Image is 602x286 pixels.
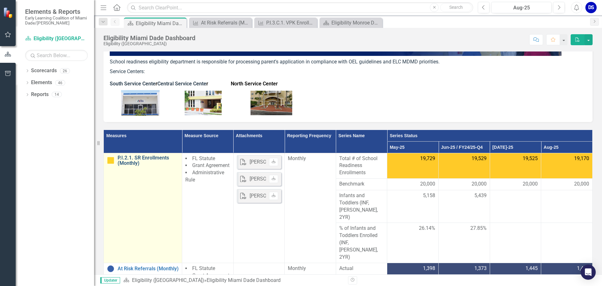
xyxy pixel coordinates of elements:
span: FL Statute [192,155,215,161]
td: Double-Click to Edit [233,153,285,263]
td: Double-Click to Edit [541,190,593,223]
span: Elements & Reports [25,8,88,15]
span: Grant Agreement [192,273,230,278]
td: Double-Click to Edit [439,153,490,179]
button: Search [440,3,472,12]
strong: r North Service Center [206,81,278,87]
span: 19,525 [523,155,538,162]
span: Infants and Toddlers (INF, [PERSON_NAME], 2YR) [339,192,384,221]
td: Double-Click to Edit [387,153,439,179]
span: 20,000 [472,181,487,188]
span: Updater [100,277,120,283]
img: 9ff+H86+knWt+9b3gAAAABJRU5ErkJggg== [121,90,160,116]
span: 1,398 [423,265,435,272]
div: Eligibility Monroe Dashboard [331,19,381,27]
td: Double-Click to Edit [490,153,541,179]
span: % of Infants and Toddlers Enrolled (INF, [PERSON_NAME], 2YR) [339,225,384,261]
span: Search [449,5,463,10]
div: [PERSON_NAME] ELC-[DATE] Recap [250,159,328,166]
input: Search Below... [25,50,88,61]
span: Grant Agreement [192,162,230,168]
div: 46 [55,80,65,85]
a: Eligibility ([GEOGRAPHIC_DATA]) [132,277,204,283]
span: 5,439 [474,192,487,199]
div: Eligibility Miami Dade Dashboard [103,35,195,41]
span: Administrative Rule [185,170,224,183]
a: Eligibility Monroe Dashboard [321,19,381,27]
div: Eligibility Miami Dade Dashboard [136,19,185,27]
span: FL Statute [192,265,215,271]
span: Actual [339,265,384,272]
div: » [123,277,343,284]
div: Open Intercom Messenger [581,265,596,280]
span: Benchmark [339,181,384,188]
td: Double-Click to Edit [439,179,490,190]
a: Scorecards [31,67,57,74]
td: Double-Click to Edit [490,179,541,190]
span: 1,445 [525,265,538,272]
td: Double-Click to Edit [541,153,593,179]
strong: South Service Cente Central Service Cente [110,81,206,87]
span: 20,000 [523,181,538,188]
td: Double-Click to Edit [387,190,439,223]
a: Elements [31,79,52,86]
span: r [156,81,157,87]
a: Eligibility ([GEOGRAPHIC_DATA]) [25,35,88,42]
span: 5,158 [423,192,435,199]
div: At Risk Referrals (Monthly) [201,19,250,27]
div: Monthly [288,265,333,272]
button: DS [585,2,597,13]
div: Monthly [288,155,333,162]
div: P.I.3.C.1. VPK Enrollments (Monthly) [266,19,315,27]
span: 1,432 [577,265,589,272]
img: No Information [107,265,114,273]
div: 14 [52,92,62,97]
td: Double-Click to Edit [387,179,439,190]
td: Double-Click to Edit [541,179,593,190]
div: Eligibility ([GEOGRAPHIC_DATA]) [103,41,195,46]
a: P.I.2.1. SR Enrollments (Monthly) [118,155,179,166]
a: P.I.3.C.1. VPK Enrollments (Monthly) [256,19,315,27]
div: Aug-25 [494,4,549,12]
div: [PERSON_NAME] ELC- [DATE] Recap.pdf [250,192,338,200]
span: 1,373 [474,265,487,272]
div: [PERSON_NAME] ELC- [DATE] Recap.pdf [250,175,338,183]
span: 20,000 [574,181,589,188]
div: 26 [60,68,70,73]
img: EUEX+d9o5Y0paotYbwAAAABJRU5ErkJggg== [185,91,222,115]
span: 26.14% [419,225,435,232]
a: Reports [31,91,49,98]
button: Aug-25 [491,2,552,13]
a: At Risk Referrals (Monthly) [191,19,250,27]
input: Search ClearPoint... [127,2,473,13]
td: Double-Click to Edit [490,190,541,223]
span: 19,170 [574,155,589,162]
td: Double-Click to Edit [439,190,490,223]
a: At Risk Referrals (Monthly) [118,266,179,272]
span: 19,729 [420,155,435,162]
span: School readiness eligibility department is responsible for processing parent's application in com... [110,59,440,65]
td: Double-Click to Edit Right Click for Context Menu [104,153,182,263]
span: 19,529 [472,155,487,162]
small: Early Learning Coalition of Miami Dade/[PERSON_NAME] [25,15,88,26]
span: 27.85% [470,225,487,232]
span: Total # of School Readiness Enrollments [339,155,384,177]
img: Caution [107,157,114,164]
span: 20,000 [420,181,435,188]
div: Eligibility Miami Dade Dashboard [207,277,281,283]
img: ClearPoint Strategy [3,7,14,18]
img: Boq6CwCQOex5DFfkyUdXyzkUcjnkc9mUcjlBMZCPofMXD14nsp9CIgCim28n4KHYChY1OvwfF7PZ1LPzGdVoHBJy2S7zjA1T7... [251,91,292,115]
span: Service Centers: [110,68,145,74]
